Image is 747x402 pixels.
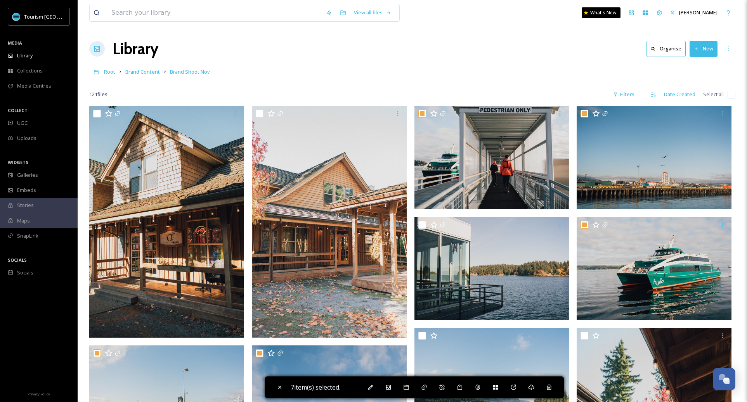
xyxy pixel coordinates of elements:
[17,217,30,224] span: Maps
[24,13,94,20] span: Tourism [GEOGRAPHIC_DATA]
[350,5,395,20] a: View all files
[666,5,721,20] a: [PERSON_NAME]
[104,68,115,75] span: Root
[28,389,50,398] a: Privacy Policy
[8,159,28,165] span: WIDGETS
[252,106,407,337] img: TNOct2023317.jpg
[125,68,160,75] span: Brand Content
[8,107,28,113] span: COLLECT
[17,269,33,276] span: Socials
[28,392,50,397] span: Privacy Policy
[12,13,20,21] img: tourism_nanaimo_logo.jpeg
[17,52,33,59] span: Library
[17,232,38,240] span: SnapLink
[17,82,51,90] span: Media Centres
[113,37,158,60] a: Library
[414,106,569,209] img: TNOct2023254.jpg
[582,7,620,18] a: What's New
[8,40,22,46] span: MEDIA
[577,106,731,209] img: TNOct2023255.jpg
[8,257,27,263] span: SOCIALS
[577,217,731,320] img: TNOct2023268.jpg
[17,119,28,127] span: UGC
[17,67,43,74] span: Collections
[170,68,210,75] span: Brand Shoot Nov
[703,91,724,98] span: Select all
[690,41,718,57] button: New
[125,67,160,76] a: Brand Content
[89,91,107,98] span: 121 file s
[170,67,210,76] a: Brand Shoot Nov
[679,9,718,16] span: [PERSON_NAME]
[89,106,244,337] img: TNOct2023315.jpg
[104,67,115,76] a: Root
[646,41,686,57] button: Organise
[17,135,36,142] span: Uploads
[17,186,36,194] span: Embeds
[713,368,735,390] button: Open Chat
[609,87,638,102] div: Filters
[17,171,38,179] span: Galleries
[414,217,569,320] img: TNOct2023343.jpg
[17,202,34,209] span: Stories
[660,87,699,102] div: Date Created
[291,383,340,392] span: 7 item(s) selected.
[107,4,322,21] input: Search your library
